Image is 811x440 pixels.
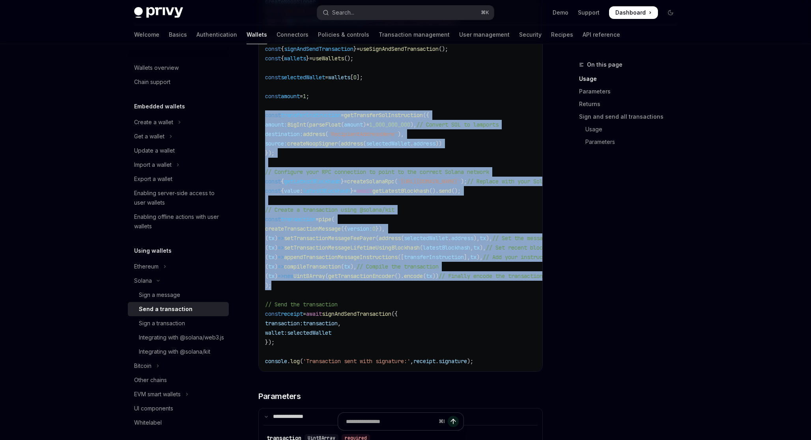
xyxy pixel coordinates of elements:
span: getLatestBlockhash [372,187,429,194]
span: tx [470,254,477,261]
div: Create a wallet [134,117,173,127]
span: : [300,187,303,194]
span: = [316,216,319,223]
button: Open search [317,6,494,20]
span: tx [480,235,486,242]
div: Integrating with @solana/web3.js [139,333,224,342]
span: . [435,358,439,365]
a: Transaction management [379,25,450,44]
span: setTransactionMessageFeePayer [284,235,376,242]
span: tx [426,272,432,280]
div: Wallets overview [134,63,179,73]
span: amount [281,93,300,100]
span: ( [265,272,268,280]
a: Recipes [551,25,573,44]
span: tx [268,263,275,270]
span: 0 [372,225,376,232]
span: source: [265,140,287,147]
span: . [448,235,451,242]
span: , [410,358,413,365]
span: ); [467,358,473,365]
span: = [303,310,306,317]
span: selectedWallet [281,74,325,81]
span: transferInstruction [281,112,341,119]
span: (); [344,55,353,62]
span: // Create a transaction using @solana/kit [265,206,394,213]
span: tx [473,244,480,251]
div: Export a wallet [134,174,172,184]
span: ( [265,244,268,251]
span: ); [265,282,271,289]
span: => [278,254,284,261]
span: 'Transaction sent with signature:' [303,358,410,365]
span: Parameters [258,391,301,402]
span: , [338,320,341,327]
span: transaction: [265,320,303,327]
a: Sign a transaction [128,316,229,330]
span: }); [265,339,275,346]
a: Policies & controls [318,25,369,44]
a: Wallets [247,25,267,44]
span: address [303,131,325,138]
div: Integrating with @solana/kit [139,347,210,356]
span: ( [325,131,328,138]
span: ), [410,121,417,128]
div: Enabling offline actions with user wallets [134,212,224,231]
button: Toggle EVM smart wallets section [128,387,229,401]
span: )) [432,272,439,280]
span: = [357,45,360,52]
h5: Using wallets [134,246,172,255]
span: { [281,55,284,62]
span: ( [376,235,379,242]
span: = [341,112,344,119]
a: Wallets overview [128,61,229,75]
span: 1 [303,93,306,100]
div: Search... [332,8,354,17]
span: latestBlockhash [423,244,470,251]
span: getTransactionEncoder [328,272,394,280]
span: ( [265,254,268,261]
span: selectedWallet [404,235,448,242]
span: . [410,140,413,147]
span: = [344,178,347,185]
span: // Convert SOL to lamports [417,121,499,128]
span: ]; [357,74,363,81]
span: ( [338,140,341,147]
span: }), [376,225,385,232]
span: => [278,272,284,280]
span: . [287,358,290,365]
span: // Finally encode the transaction [439,272,543,280]
span: address [379,235,401,242]
span: ) [275,254,278,261]
span: compileTransaction [284,263,341,270]
a: Parameters [579,85,683,98]
a: Whitelabel [128,416,229,430]
a: User management [459,25,510,44]
a: Other chains [128,373,229,387]
span: selectedWallet [287,329,331,336]
span: useSignAndSendTransaction [360,45,439,52]
span: transferInstruction [404,254,464,261]
span: = [309,55,312,62]
span: ) [275,235,278,242]
span: await [357,187,372,194]
span: => [278,235,284,242]
span: wallet: [265,329,287,336]
div: Update a wallet [134,146,175,155]
span: { [281,45,284,52]
a: Send a transaction [128,302,229,316]
span: ) [275,272,278,280]
span: ) [363,121,366,128]
div: Sign a transaction [139,319,185,328]
span: selectedWallet [366,140,410,147]
span: address [413,140,435,147]
span: signAndSendTransaction [284,45,353,52]
span: ], [464,254,470,261]
span: const [265,187,281,194]
span: const [265,112,281,119]
button: Toggle dark mode [664,6,677,19]
span: const [265,216,281,223]
span: // Replace with your Solana RPC endpoint [467,178,593,185]
span: }); [265,149,275,157]
span: getLatestBlockhash [284,178,341,185]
